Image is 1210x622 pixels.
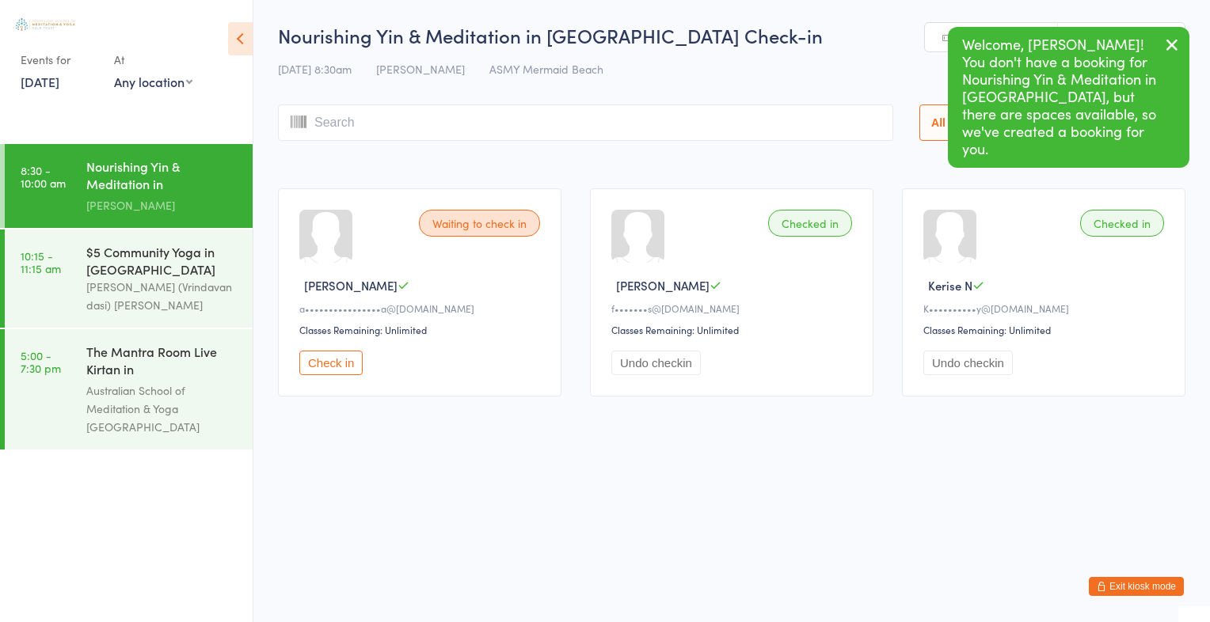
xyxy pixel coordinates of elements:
span: ASMY Mermaid Beach [489,61,603,77]
div: Classes Remaining: Unlimited [923,323,1169,336]
div: [PERSON_NAME] [86,196,239,214]
span: [PERSON_NAME] [304,277,398,294]
a: [DATE] [21,73,59,90]
div: Checked in [768,210,852,237]
div: Any location [114,73,192,90]
span: [PERSON_NAME] [376,61,465,77]
h2: Nourishing Yin & Meditation in [GEOGRAPHIC_DATA] Check-in [278,22,1185,48]
button: All Bookings [919,104,1011,141]
a: 10:15 -11:15 am$5 Community Yoga in [GEOGRAPHIC_DATA][PERSON_NAME] (Vrindavan dasi) [PERSON_NAME] [5,229,253,328]
div: Classes Remaining: Unlimited [611,323,857,336]
span: [PERSON_NAME] [616,277,710,294]
time: 10:15 - 11:15 am [21,249,61,275]
div: f•••••••s@[DOMAIN_NAME] [611,302,857,315]
div: K••••••••••y@[DOMAIN_NAME] [923,302,1169,315]
img: Australian School of Meditation & Yoga (Gold Coast) [16,18,75,31]
div: Nourishing Yin & Meditation in [GEOGRAPHIC_DATA] [86,157,239,196]
div: [PERSON_NAME] (Vrindavan dasi) [PERSON_NAME] [86,278,239,314]
div: Waiting to check in [419,210,540,237]
div: Classes Remaining: Unlimited [299,323,545,336]
a: 8:30 -10:00 amNourishing Yin & Meditation in [GEOGRAPHIC_DATA][PERSON_NAME] [5,144,253,228]
div: Events for [21,47,98,73]
span: Kerise N [928,277,972,294]
div: The Mantra Room Live Kirtan in [GEOGRAPHIC_DATA] [86,343,239,381]
span: [DATE] 8:30am [278,61,352,77]
time: 5:00 - 7:30 pm [21,349,61,374]
input: Search [278,104,893,141]
div: $5 Community Yoga in [GEOGRAPHIC_DATA] [86,243,239,278]
a: 5:00 -7:30 pmThe Mantra Room Live Kirtan in [GEOGRAPHIC_DATA]Australian School of Meditation & Yo... [5,329,253,449]
button: Check in [299,351,363,375]
div: a••••••••••••••••a@[DOMAIN_NAME] [299,302,545,315]
div: Checked in [1080,210,1164,237]
div: At [114,47,192,73]
button: Undo checkin [611,351,701,375]
div: Welcome, [PERSON_NAME]! You don't have a booking for Nourishing Yin & Meditation in [GEOGRAPHIC_D... [948,27,1189,168]
time: 8:30 - 10:00 am [21,164,66,189]
button: Undo checkin [923,351,1013,375]
button: Exit kiosk mode [1089,577,1184,596]
div: Australian School of Meditation & Yoga [GEOGRAPHIC_DATA] [86,381,239,436]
